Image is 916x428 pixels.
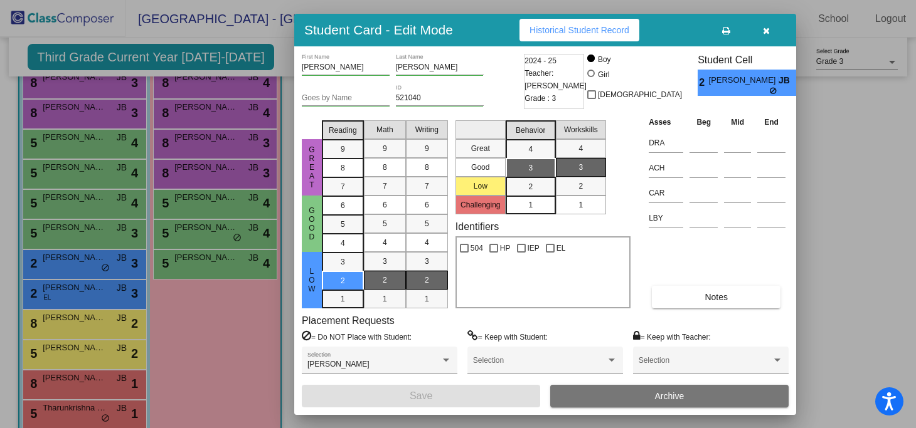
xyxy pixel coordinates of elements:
[329,125,357,136] span: Reading
[410,390,432,401] span: Save
[698,75,708,90] span: 2
[425,274,429,286] span: 2
[425,143,429,154] span: 9
[425,180,429,192] span: 7
[578,162,583,173] span: 3
[516,125,545,136] span: Behavior
[528,241,540,256] span: IEP
[528,181,533,192] span: 2
[304,22,453,38] h3: Student Card - Edit Mode
[578,143,583,154] span: 4
[564,124,598,135] span: Workskills
[528,162,533,174] span: 3
[341,275,345,286] span: 2
[415,124,439,135] span: Writing
[383,162,387,173] span: 8
[557,241,566,256] span: EL
[306,206,317,241] span: Good
[633,330,711,343] label: = Keep with Teacher:
[376,124,393,135] span: Math
[598,87,682,102] span: [DEMOGRAPHIC_DATA]
[383,180,387,192] span: 7
[383,237,387,248] span: 4
[383,256,387,267] span: 3
[302,385,540,407] button: Save
[597,69,610,80] div: Girl
[302,94,390,103] input: goes by name
[341,293,345,305] span: 1
[455,221,499,232] label: Identifiers
[306,267,317,293] span: Low
[467,330,548,343] label: = Keep with Student:
[525,55,557,67] span: 2024 - 25
[649,209,683,227] input: assessment
[528,199,533,211] span: 1
[302,315,395,326] label: Placement Requests
[341,200,345,211] span: 6
[341,256,345,268] span: 3
[383,218,387,229] span: 5
[471,241,483,256] span: 504
[383,293,387,305] span: 1
[721,115,754,129] th: Mid
[655,391,684,401] span: Archive
[341,144,345,155] span: 9
[383,274,387,286] span: 2
[500,241,511,256] span: HP
[341,219,345,230] span: 5
[341,181,345,192] span: 7
[528,144,533,155] span: 4
[550,385,789,407] button: Archive
[525,92,556,105] span: Grade : 3
[425,293,429,305] span: 1
[306,145,317,189] span: Great
[519,19,639,41] button: Historical Student Record
[649,159,683,177] input: assessment
[597,54,611,65] div: Boy
[686,115,721,129] th: Beg
[307,360,370,368] span: [PERSON_NAME]
[425,162,429,173] span: 8
[779,74,796,87] span: JB
[578,180,583,192] span: 2
[425,237,429,248] span: 4
[302,330,412,343] label: = Do NOT Place with Student:
[649,133,683,152] input: assessment
[525,67,587,92] span: Teacher: [PERSON_NAME]
[652,286,780,308] button: Notes
[396,94,484,103] input: Enter ID
[530,25,629,35] span: Historical Student Record
[383,143,387,154] span: 9
[425,256,429,267] span: 3
[698,54,807,66] h3: Student Cell
[646,115,686,129] th: Asses
[754,115,789,129] th: End
[649,184,683,202] input: assessment
[383,199,387,211] span: 6
[425,218,429,229] span: 5
[796,75,807,90] span: 3
[425,199,429,211] span: 6
[705,292,728,302] span: Notes
[578,199,583,211] span: 1
[709,74,779,87] span: [PERSON_NAME] [PERSON_NAME]
[341,237,345,249] span: 4
[341,162,345,174] span: 8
